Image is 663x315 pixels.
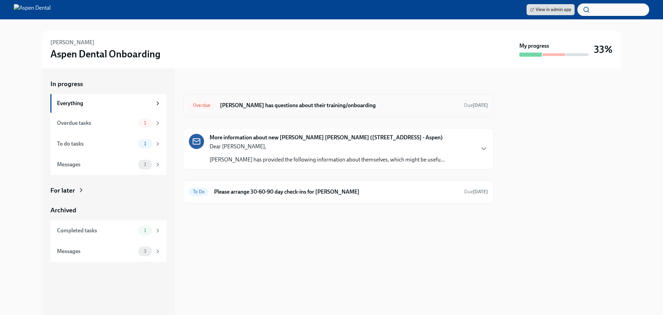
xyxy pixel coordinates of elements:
[57,248,135,255] div: Messages
[50,220,166,241] a: Completed tasks1
[527,4,575,15] a: View in admin app
[183,80,215,89] div: In progress
[189,186,488,197] a: To DoPlease arrange 30-60-90 day check-ins for [PERSON_NAME]Due[DATE]
[464,102,488,109] span: September 12th, 2025 09:00
[210,143,445,150] p: Dear [PERSON_NAME],
[464,102,488,108] span: Due
[50,80,166,89] a: In progress
[140,228,150,233] span: 1
[189,100,488,111] a: Overdue[PERSON_NAME] has questions about their training/onboardingDue[DATE]
[464,189,488,195] span: Due
[50,186,75,195] div: For later
[220,102,459,109] h6: [PERSON_NAME] has questions about their training/onboarding
[50,94,166,113] a: Everything
[50,206,166,215] a: Archived
[57,161,135,168] div: Messages
[473,189,488,195] strong: [DATE]
[50,154,166,175] a: Messages1
[50,48,161,60] h3: Aspen Dental Onboarding
[519,42,549,50] strong: My progress
[57,119,135,127] div: Overdue tasks
[140,162,150,167] span: 1
[464,188,488,195] span: September 27th, 2025 09:00
[57,140,135,148] div: To do tasks
[140,141,150,146] span: 1
[594,43,613,56] h3: 33%
[50,133,166,154] a: To do tasks1
[140,249,151,254] span: 3
[14,4,51,15] img: Aspen Dental
[210,156,445,164] p: [PERSON_NAME] has provided the following information about themselves, which might be usefu...
[57,227,135,234] div: Completed tasks
[214,188,459,196] h6: Please arrange 30-60-90 day check-ins for [PERSON_NAME]
[50,241,166,262] a: Messages3
[140,120,150,126] span: 1
[50,113,166,133] a: Overdue tasks1
[50,39,95,46] h6: [PERSON_NAME]
[50,186,166,195] a: For later
[189,189,209,194] span: To Do
[473,102,488,108] strong: [DATE]
[189,103,214,108] span: Overdue
[210,134,443,141] strong: More information about new [PERSON_NAME] [PERSON_NAME] ([STREET_ADDRESS] - Aspen)
[530,6,571,13] span: View in admin app
[57,100,152,107] div: Everything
